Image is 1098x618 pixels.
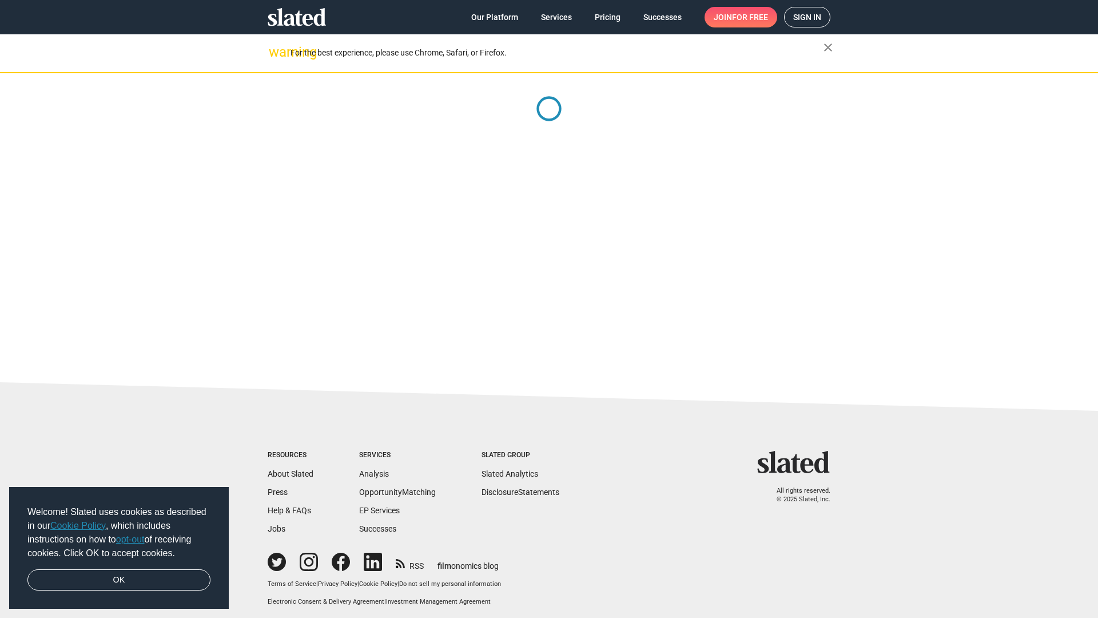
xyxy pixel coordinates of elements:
[357,580,359,588] span: |
[268,451,313,460] div: Resources
[268,469,313,478] a: About Slated
[634,7,691,27] a: Successes
[359,469,389,478] a: Analysis
[50,521,106,530] a: Cookie Policy
[268,580,316,588] a: Terms of Service
[268,488,288,497] a: Press
[482,469,538,478] a: Slated Analytics
[643,7,682,27] span: Successes
[595,7,620,27] span: Pricing
[586,7,630,27] a: Pricing
[541,7,572,27] span: Services
[482,451,559,460] div: Slated Group
[396,554,424,572] a: RSS
[268,506,311,515] a: Help & FAQs
[399,580,501,589] button: Do not sell my personal information
[316,580,318,588] span: |
[821,41,835,54] mat-icon: close
[384,598,386,605] span: |
[9,487,229,609] div: cookieconsent
[732,7,768,27] span: for free
[268,524,285,533] a: Jobs
[386,598,491,605] a: Investment Management Agreement
[359,451,436,460] div: Services
[532,7,581,27] a: Services
[471,7,518,27] span: Our Platform
[359,488,436,497] a: OpportunityMatching
[27,505,210,560] span: Welcome! Slated uses cookies as described in our , which includes instructions on how to of recei...
[397,580,399,588] span: |
[784,7,830,27] a: Sign in
[705,7,777,27] a: Joinfor free
[437,552,499,572] a: filmonomics blog
[359,506,400,515] a: EP Services
[359,580,397,588] a: Cookie Policy
[116,534,145,544] a: opt-out
[793,7,821,27] span: Sign in
[437,561,451,571] span: film
[269,45,283,59] mat-icon: warning
[268,598,384,605] a: Electronic Consent & Delivery Agreement
[462,7,527,27] a: Our Platform
[714,7,768,27] span: Join
[318,580,357,588] a: Privacy Policy
[27,569,210,591] a: dismiss cookie message
[291,45,823,61] div: For the best experience, please use Chrome, Safari, or Firefox.
[765,487,830,504] p: All rights reserved. © 2025 Slated, Inc.
[359,524,396,533] a: Successes
[482,488,559,497] a: DisclosureStatements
